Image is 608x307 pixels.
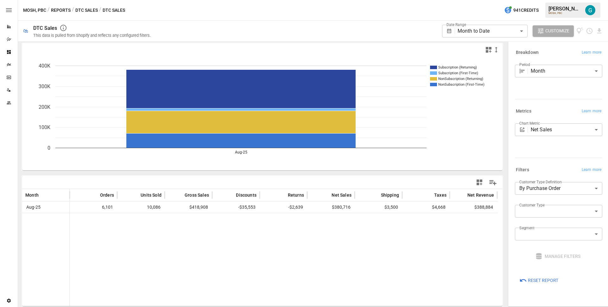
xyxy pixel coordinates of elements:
button: Gavin Acres [581,1,599,19]
span: 6,101 [101,202,114,213]
span: Discounts [236,192,256,198]
img: Gavin Acres [585,5,595,15]
div: / [72,6,74,14]
div: This data is pulled from Shopify and reflects any configured filters. [33,33,151,38]
span: Net Sales [332,192,351,198]
span: Learn more [582,49,601,56]
button: Sort [371,191,380,199]
div: By Purchase Order [515,182,602,195]
span: $380,716 [331,202,351,213]
span: Month [25,192,39,198]
div: / [47,6,50,14]
button: Sort [278,191,287,199]
span: Shipping [381,192,399,198]
button: MOSH, PBC [23,6,46,14]
span: Learn more [582,167,601,173]
label: Period [519,62,530,67]
button: Schedule report [586,27,593,35]
button: Sort [175,191,184,199]
span: Returns [288,192,304,198]
span: Taxes [434,192,446,198]
label: Customer Type [519,202,545,208]
button: View documentation [576,25,584,37]
button: Sort [131,191,140,199]
text: Subscription (First-Time) [438,71,478,75]
label: Date Range [446,22,466,27]
span: Aug-25 [25,202,41,213]
div: MOSH, PBC [548,12,581,15]
div: Net Sales [531,123,602,136]
label: Customer Type Definition [519,179,562,185]
text: 300K [39,83,51,89]
span: Reset Report [528,277,558,284]
span: Gross Sales [185,192,209,198]
text: 0 [47,145,50,151]
span: -$35,553 [237,202,256,213]
span: $3,500 [383,202,399,213]
div: DTC Sales [33,25,57,31]
button: Manage Columns [486,175,500,190]
span: $4,668 [431,202,446,213]
span: -$2,639 [287,202,304,213]
span: 10,086 [146,202,161,213]
span: Orders [100,192,114,198]
text: 200K [39,104,51,110]
span: Customize [545,27,569,35]
button: Sort [425,191,434,199]
span: $418,908 [188,202,209,213]
label: Chart Metric [519,121,540,126]
text: Subscription (Returning) [438,65,477,69]
button: Reports [51,6,71,14]
label: Segment [519,225,534,231]
button: Sort [322,191,331,199]
text: 100K [39,124,51,130]
text: 400K [39,63,51,69]
h6: Metrics [516,108,531,115]
button: Download report [596,27,603,35]
button: DTC Sales [75,6,98,14]
button: Sort [226,191,235,199]
h6: Filters [516,167,529,173]
span: Units Sold [141,192,161,198]
button: Sort [91,191,99,199]
span: 941 Credits [513,6,539,14]
button: Reset Report [515,275,563,286]
div: / [99,6,101,14]
button: Sort [39,191,48,199]
span: Month to Date [458,28,490,34]
text: NonSubscription (First-Time) [438,82,484,87]
text: Aug-25 [235,150,247,154]
div: 🛍 [23,28,28,34]
div: [PERSON_NAME] [548,6,581,12]
span: Learn more [582,108,601,114]
button: Sort [458,191,467,199]
svg: A chart. [22,56,498,170]
text: NonSubscription (Returning) [438,77,483,81]
button: Customize [533,25,574,37]
div: Month [531,65,602,77]
span: Net Revenue [467,192,494,198]
h6: Breakdown [516,49,539,56]
button: 941Credits [502,4,541,16]
span: $388,884 [473,202,494,213]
